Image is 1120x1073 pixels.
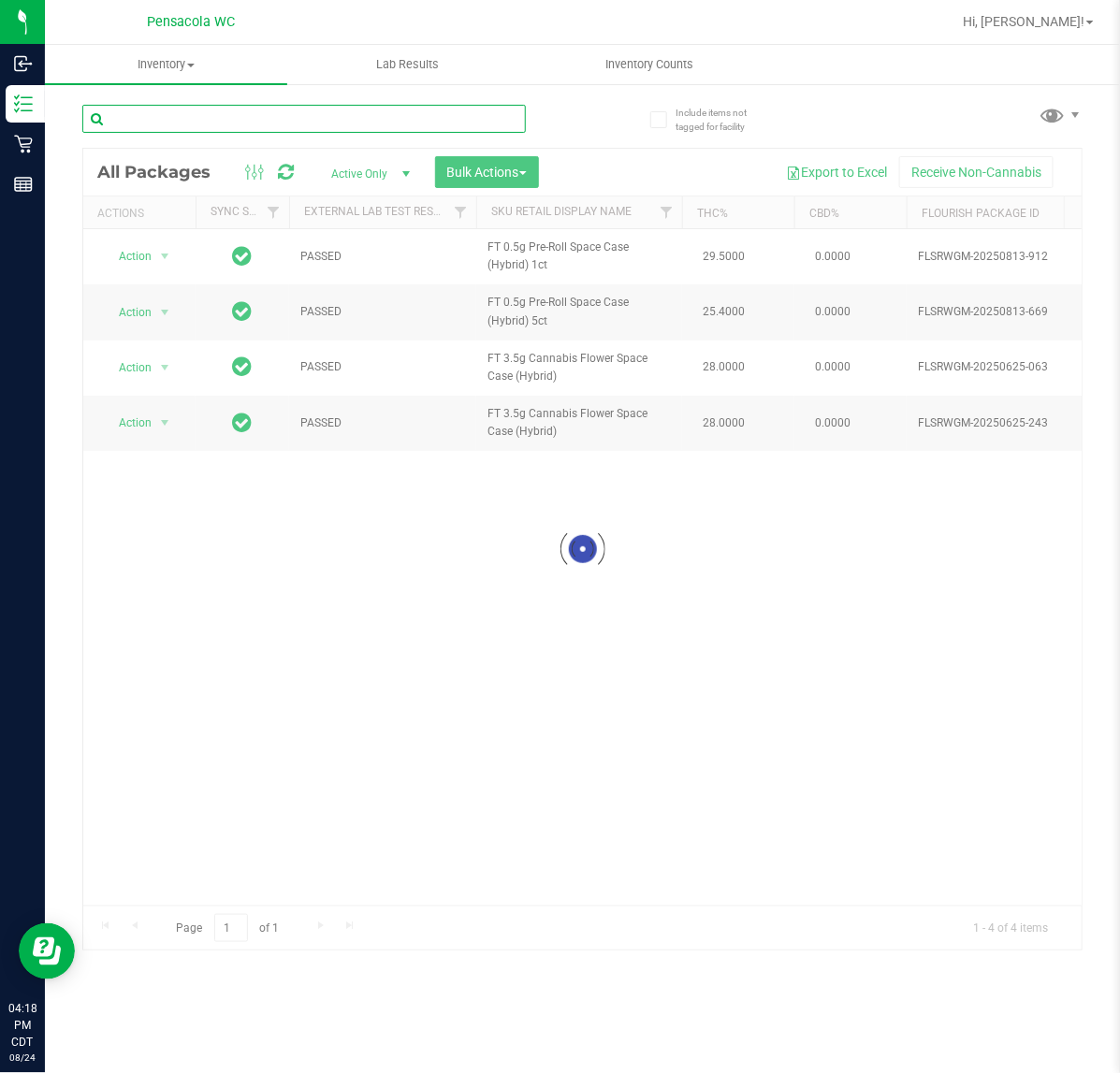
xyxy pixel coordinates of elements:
[287,45,530,84] a: Lab Results
[14,135,33,153] inline-svg: Retail
[963,14,1084,29] span: Hi, [PERSON_NAME]!
[14,54,33,73] inline-svg: Inbound
[580,56,719,73] span: Inventory Counts
[45,56,287,73] span: Inventory
[529,45,771,84] a: Inventory Counts
[19,923,75,979] iframe: Resource center
[8,1000,36,1051] p: 04:18 PM CDT
[45,45,287,84] a: Inventory
[14,175,33,194] inline-svg: Reports
[676,106,769,134] span: Include items not tagged for facility
[82,105,526,133] input: Search Package ID, Item Name, SKU, Lot or Part Number...
[14,94,33,113] inline-svg: Inventory
[351,56,464,73] span: Lab Results
[147,14,235,30] span: Pensacola WC
[8,1051,36,1065] p: 08/24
